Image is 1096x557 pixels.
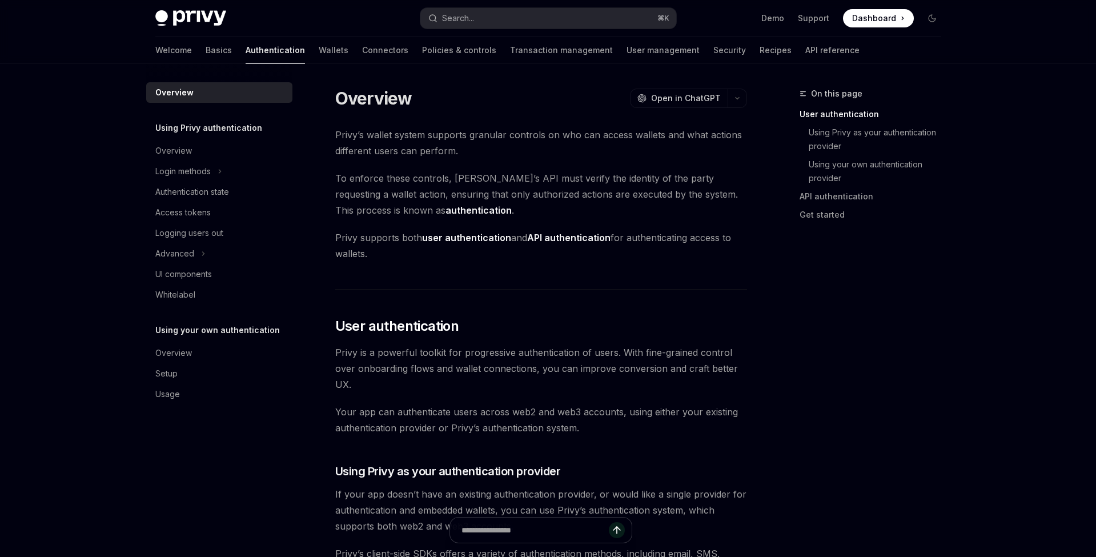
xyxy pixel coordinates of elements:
[155,267,212,281] div: UI components
[609,522,625,538] button: Send message
[335,486,747,534] span: If your app doesn’t have an existing authentication provider, or would like a single provider for...
[335,170,747,218] span: To enforce these controls, [PERSON_NAME]’s API must verify the identity of the party requesting a...
[155,346,192,360] div: Overview
[805,37,860,64] a: API reference
[155,288,195,302] div: Whitelabel
[335,404,747,436] span: Your app can authenticate users across web2 and web3 accounts, using either your existing authent...
[852,13,896,24] span: Dashboard
[442,11,474,25] div: Search...
[800,187,950,206] a: API authentication
[155,387,180,401] div: Usage
[155,37,192,64] a: Welcome
[146,141,292,161] a: Overview
[422,232,511,243] strong: user authentication
[335,230,747,262] span: Privy supports both and for authenticating access to wallets.
[146,223,292,243] a: Logging users out
[206,37,232,64] a: Basics
[146,384,292,404] a: Usage
[630,89,728,108] button: Open in ChatGPT
[155,226,223,240] div: Logging users out
[155,367,178,380] div: Setup
[627,37,700,64] a: User management
[335,127,747,159] span: Privy’s wallet system supports granular controls on who can access wallets and what actions diffe...
[809,123,950,155] a: Using Privy as your authentication provider
[445,205,512,216] strong: authentication
[146,343,292,363] a: Overview
[713,37,746,64] a: Security
[155,185,229,199] div: Authentication state
[800,206,950,224] a: Get started
[843,9,914,27] a: Dashboard
[155,165,211,178] div: Login methods
[335,88,412,109] h1: Overview
[155,10,226,26] img: dark logo
[420,8,676,29] button: Search...⌘K
[760,37,792,64] a: Recipes
[809,155,950,187] a: Using your own authentication provider
[510,37,613,64] a: Transaction management
[527,232,611,243] strong: API authentication
[811,87,862,101] span: On this page
[146,363,292,384] a: Setup
[246,37,305,64] a: Authentication
[362,37,408,64] a: Connectors
[155,247,194,261] div: Advanced
[800,105,950,123] a: User authentication
[155,86,194,99] div: Overview
[798,13,829,24] a: Support
[761,13,784,24] a: Demo
[923,9,941,27] button: Toggle dark mode
[146,182,292,202] a: Authentication state
[422,37,496,64] a: Policies & controls
[651,93,721,104] span: Open in ChatGPT
[146,264,292,284] a: UI components
[146,202,292,223] a: Access tokens
[146,284,292,305] a: Whitelabel
[319,37,348,64] a: Wallets
[146,82,292,103] a: Overview
[335,317,459,335] span: User authentication
[657,14,669,23] span: ⌘ K
[155,206,211,219] div: Access tokens
[155,323,280,337] h5: Using your own authentication
[335,344,747,392] span: Privy is a powerful toolkit for progressive authentication of users. With fine-grained control ov...
[335,463,561,479] span: Using Privy as your authentication provider
[155,144,192,158] div: Overview
[155,121,262,135] h5: Using Privy authentication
